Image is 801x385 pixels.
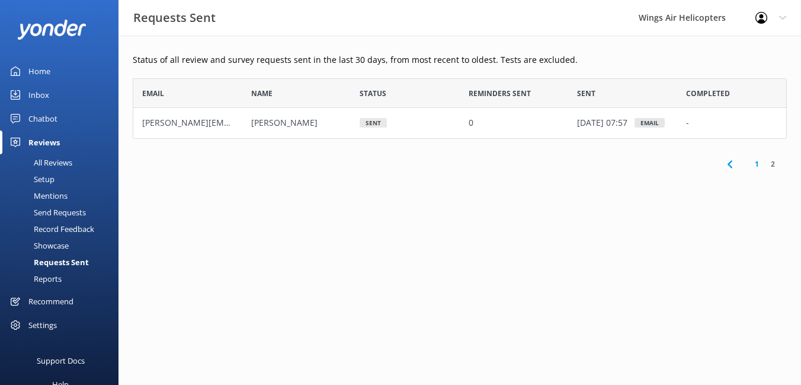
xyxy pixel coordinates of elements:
p: [DATE] 07:57 [577,116,627,129]
div: Home [28,59,50,83]
a: 1 [749,158,765,170]
div: Inbox [28,83,49,107]
div: Sent [360,118,387,128]
a: Showcase [7,237,118,254]
div: row [133,108,787,138]
a: Send Requests [7,204,118,221]
div: Reports [7,271,62,287]
a: Mentions [7,187,118,204]
div: Settings [28,313,57,337]
a: All Reviews [7,154,118,171]
a: 2 [765,158,781,170]
a: Setup [7,171,118,187]
div: Support Docs [37,349,85,373]
div: Chatbot [28,107,57,131]
div: Mentions [7,187,68,204]
span: Email [142,88,164,99]
span: [PERSON_NAME] [251,117,318,128]
div: Showcase [7,237,69,254]
a: Requests Sent [7,254,118,271]
p: 0 [469,116,473,129]
div: All Reviews [7,154,72,171]
div: Recommend [28,289,73,313]
img: yonder-white-logo.png [18,20,86,39]
span: Reminders Sent [469,88,531,99]
p: - [686,116,689,129]
p: Status of all review and survey requests sent in the last 30 days, from most recent to oldest. Te... [133,53,787,66]
a: Record Feedback [7,221,118,237]
a: Reports [7,271,118,287]
div: Email [635,118,665,128]
span: Completed [686,88,730,99]
h3: Requests Sent [133,8,216,27]
span: [PERSON_NAME][EMAIL_ADDRESS][PERSON_NAME][DOMAIN_NAME] [142,117,414,128]
div: Send Requests [7,204,86,221]
div: Reviews [28,131,60,154]
div: Setup [7,171,55,187]
div: Requests Sent [7,254,89,271]
span: Status [360,88,386,99]
span: Sent [577,88,595,99]
div: grid [133,108,787,138]
span: Name [251,88,273,99]
div: Record Feedback [7,221,94,237]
